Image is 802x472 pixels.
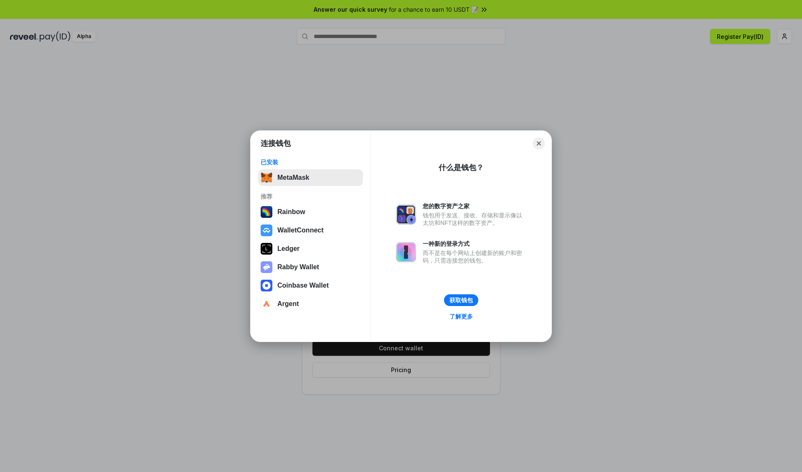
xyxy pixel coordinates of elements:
[277,282,329,289] div: Coinbase Wallet
[261,243,272,255] img: svg+xml,%3Csvg%20xmlns%3D%22http%3A%2F%2Fwww.w3.org%2F2000%2Fsvg%22%20width%3D%2228%22%20height%3...
[423,249,526,264] div: 而不是在每个网站上创建新的账户和密码，只需连接您的钱包。
[439,163,484,173] div: 什么是钱包？
[261,193,360,200] div: 推荐
[277,174,309,181] div: MetaMask
[449,296,473,304] div: 获取钱包
[261,206,272,218] img: svg+xml,%3Csvg%20width%3D%22120%22%20height%3D%22120%22%20viewBox%3D%220%200%20120%20120%22%20fil...
[277,227,324,234] div: WalletConnect
[258,222,363,239] button: WalletConnect
[444,311,478,322] a: 了解更多
[277,208,305,216] div: Rainbow
[396,242,416,262] img: svg+xml,%3Csvg%20xmlns%3D%22http%3A%2F%2Fwww.w3.org%2F2000%2Fsvg%22%20fill%3D%22none%22%20viewBox...
[258,259,363,276] button: Rabby Wallet
[258,240,363,257] button: Ledger
[444,294,478,306] button: 获取钱包
[258,277,363,294] button: Coinbase Wallet
[258,296,363,312] button: Argent
[261,158,360,166] div: 已安装
[533,138,545,149] button: Close
[261,280,272,291] img: svg+xml,%3Csvg%20width%3D%2228%22%20height%3D%2228%22%20viewBox%3D%220%200%2028%2028%22%20fill%3D...
[277,245,299,253] div: Ledger
[261,225,272,236] img: svg+xml,%3Csvg%20width%3D%2228%22%20height%3D%2228%22%20viewBox%3D%220%200%2028%2028%22%20fill%3D...
[261,138,291,148] h1: 连接钱包
[277,263,319,271] div: Rabby Wallet
[277,300,299,308] div: Argent
[258,169,363,186] button: MetaMask
[423,202,526,210] div: 您的数字资产之家
[261,172,272,184] img: svg+xml,%3Csvg%20fill%3D%22none%22%20height%3D%2233%22%20viewBox%3D%220%200%2035%2033%22%20width%...
[261,298,272,310] img: svg+xml,%3Csvg%20width%3D%2228%22%20height%3D%2228%22%20viewBox%3D%220%200%2028%2028%22%20fill%3D...
[261,261,272,273] img: svg+xml,%3Csvg%20xmlns%3D%22http%3A%2F%2Fwww.w3.org%2F2000%2Fsvg%22%20fill%3D%22none%22%20viewBox...
[396,204,416,225] img: svg+xml,%3Csvg%20xmlns%3D%22http%3A%2F%2Fwww.w3.org%2F2000%2Fsvg%22%20fill%3D%22none%22%20viewBox...
[423,240,526,247] div: 一种新的登录方式
[449,313,473,320] div: 了解更多
[258,204,363,220] button: Rainbow
[423,212,526,227] div: 钱包用于发送、接收、存储和显示像以太坊和NFT这样的数字资产。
